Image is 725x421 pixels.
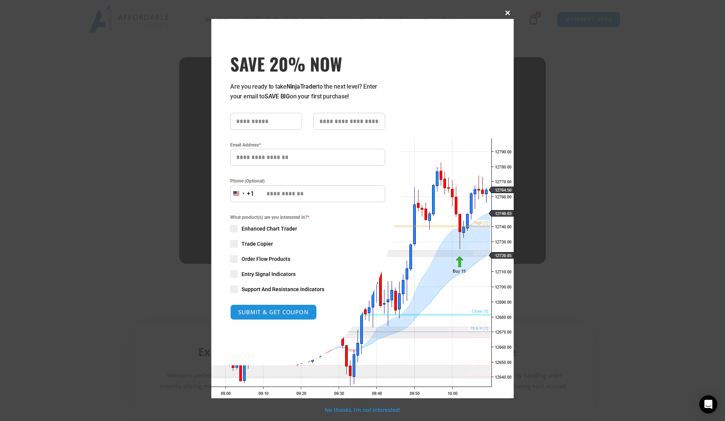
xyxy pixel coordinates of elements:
span: Enhanced Chart Trader [242,225,297,232]
label: Phone (Optional) [230,177,385,185]
span: Trade Copier [242,240,273,248]
label: Order Flow Products [230,255,385,263]
span: Support And Resistance Indicators [242,285,324,293]
strong: SAVE BIG [265,93,290,100]
button: SUBMIT & GET COUPON [230,304,317,320]
a: No thanks, I’m not interested! [325,406,400,413]
p: Are you ready to take to the next level? Enter your email to on your first purchase! [230,82,385,101]
div: Open Intercom Messenger [699,395,717,413]
span: What product(s) are you interested in? [230,214,385,221]
span: SAVE 20% NOW [230,53,385,74]
span: Order Flow Products [242,255,290,263]
label: Email Address [230,141,385,149]
strong: NinjaTrader [287,83,318,90]
div: +1 [247,189,254,199]
button: Selected country [230,185,254,202]
label: Enhanced Chart Trader [230,225,385,232]
label: Entry Signal Indicators [230,270,385,278]
label: Trade Copier [230,240,385,248]
label: Support And Resistance Indicators [230,285,385,293]
span: Entry Signal Indicators [242,270,296,278]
